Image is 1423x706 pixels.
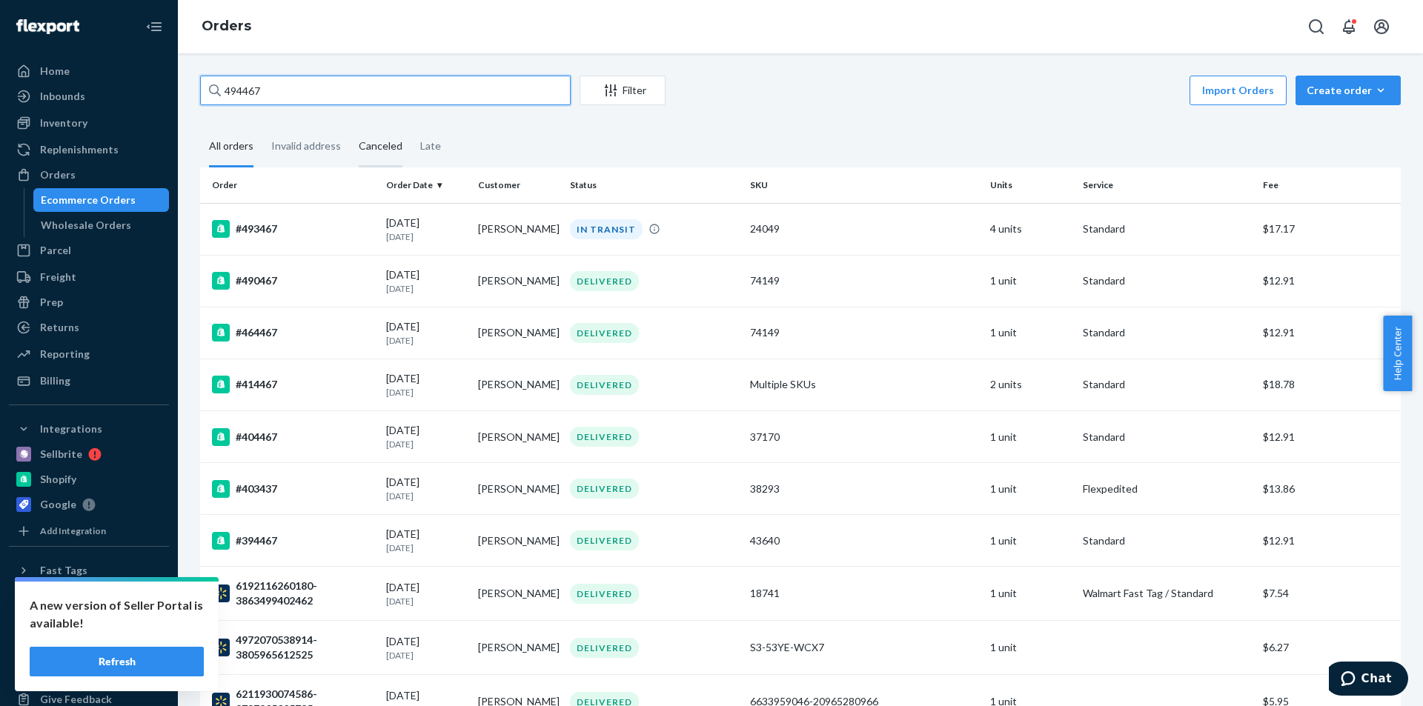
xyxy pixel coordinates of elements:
[200,167,380,203] th: Order
[40,295,63,310] div: Prep
[9,442,169,466] a: Sellbrite
[212,633,374,662] div: 4972070538914-3805965612525
[271,127,341,165] div: Invalid address
[984,255,1076,307] td: 1 unit
[9,559,169,582] button: Fast Tags
[472,621,564,675] td: [PERSON_NAME]
[209,127,253,167] div: All orders
[984,463,1076,515] td: 1 unit
[1190,76,1287,105] button: Import Orders
[386,475,466,502] div: [DATE]
[984,411,1076,463] td: 1 unit
[386,423,466,450] div: [DATE]
[40,167,76,182] div: Orders
[1083,273,1251,288] p: Standard
[570,375,639,395] div: DELIVERED
[41,218,131,233] div: Wholesale Orders
[1083,377,1251,392] p: Standard
[1083,586,1251,601] p: Walmart Fast Tag / Standard
[212,428,374,446] div: #404467
[33,188,170,212] a: Ecommerce Orders
[40,270,76,284] div: Freight
[984,359,1076,410] td: 2 units
[9,316,169,339] a: Returns
[386,216,466,243] div: [DATE]
[570,479,639,499] div: DELIVERED
[212,579,374,608] div: 6192116260180-3863499402462
[580,83,665,98] div: Filter
[9,467,169,491] a: Shopify
[40,243,71,258] div: Parcel
[744,167,984,203] th: SKU
[212,220,374,238] div: #493467
[40,422,102,436] div: Integrations
[40,472,76,487] div: Shopify
[1257,203,1401,255] td: $17.17
[472,515,564,567] td: [PERSON_NAME]
[564,167,744,203] th: Status
[212,272,374,290] div: #490467
[40,563,87,578] div: Fast Tags
[386,595,466,607] p: [DATE]
[386,371,466,399] div: [DATE]
[40,142,119,157] div: Replenishments
[750,482,978,496] div: 38293
[359,127,402,167] div: Canceled
[984,167,1076,203] th: Units
[472,359,564,410] td: [PERSON_NAME]
[750,533,978,548] div: 43640
[9,290,169,314] a: Prep
[139,12,169,41] button: Close Navigation
[30,596,204,632] p: A new version of Seller Portal is available!
[1257,167,1401,203] th: Fee
[40,320,79,335] div: Returns
[750,640,978,655] div: S3-53YE-WCX7
[9,662,169,686] a: Help Center
[472,307,564,359] td: [PERSON_NAME]
[386,649,466,662] p: [DATE]
[750,273,978,288] div: 74149
[386,319,466,347] div: [DATE]
[1257,621,1401,675] td: $6.27
[40,347,90,362] div: Reporting
[9,265,169,289] a: Freight
[1257,359,1401,410] td: $18.78
[9,342,169,366] a: Reporting
[984,621,1076,675] td: 1 unit
[420,127,441,165] div: Late
[40,89,85,104] div: Inbounds
[580,76,666,105] button: Filter
[1083,482,1251,496] p: Flexpedited
[33,213,170,237] a: Wholesale Orders
[386,634,466,662] div: [DATE]
[984,515,1076,567] td: 1 unit
[212,324,374,342] div: #464467
[1383,316,1412,391] span: Help Center
[570,219,643,239] div: IN TRANSIT
[570,638,639,658] div: DELIVERED
[40,447,82,462] div: Sellbrite
[9,588,169,606] a: Add Fast Tag
[386,490,466,502] p: [DATE]
[386,267,466,295] div: [DATE]
[9,111,169,135] a: Inventory
[212,532,374,550] div: #394467
[478,179,558,191] div: Customer
[750,430,978,444] div: 37170
[1257,307,1401,359] td: $12.91
[1296,76,1401,105] button: Create order
[570,323,639,343] div: DELIVERED
[386,542,466,554] p: [DATE]
[1301,12,1331,41] button: Open Search Box
[9,239,169,262] a: Parcel
[984,307,1076,359] td: 1 unit
[984,203,1076,255] td: 4 units
[9,369,169,393] a: Billing
[30,647,204,676] button: Refresh
[1334,12,1364,41] button: Open notifications
[212,480,374,498] div: #403437
[984,567,1076,621] td: 1 unit
[472,203,564,255] td: [PERSON_NAME]
[1083,222,1251,236] p: Standard
[1307,83,1390,98] div: Create order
